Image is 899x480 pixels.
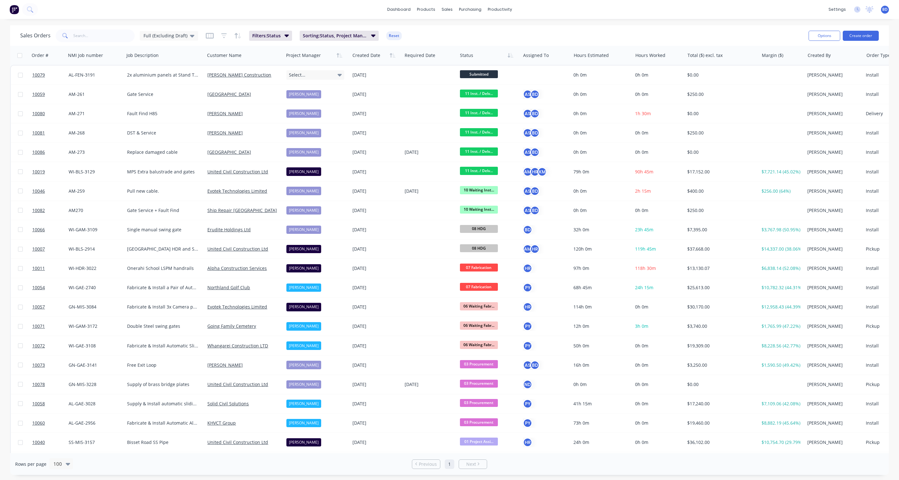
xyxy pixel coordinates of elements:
div: Replace damaged cable [127,149,199,155]
div: [DATE] [352,246,400,252]
a: Solid Civil Solutions [207,401,249,407]
span: 10059 [32,91,45,97]
div: settings [825,5,849,14]
div: AM-273 [69,149,119,155]
div: HR [523,302,532,312]
div: [PERSON_NAME] [807,188,858,194]
button: ND [523,380,532,389]
button: PY [523,341,532,351]
div: Project Manager [286,52,321,59]
div: BD [530,186,540,196]
div: AS [523,147,532,157]
div: PY [523,321,532,331]
div: AM-261 [69,91,119,97]
div: Job Description [126,52,159,59]
div: BD [530,109,540,118]
button: Options [809,31,840,41]
button: ASBD [523,186,540,196]
div: [PERSON_NAME] [286,322,321,330]
span: 118h 30m [635,265,656,271]
div: $256.00 (64%) [761,188,800,194]
a: United Civil Construction Ltd [207,169,268,175]
div: $10,782.32 (44.31%) [761,284,800,291]
span: 11 Inst. / Delv... [460,109,498,117]
div: $0.00 [687,149,753,155]
div: [DATE] [352,323,400,329]
div: [DATE] [352,130,400,136]
h1: Sales Orders [20,33,51,39]
span: 24h 15m [635,284,653,290]
a: Evotek Technologies Limited [207,304,267,310]
div: WI-GAM-3109 [69,227,119,233]
div: WI-BLS-3129 [69,169,119,175]
button: PY [523,399,532,408]
div: BD [530,360,540,370]
div: MPS Extra balustrade and gates [127,169,199,175]
button: PY [523,283,532,292]
span: 10019 [32,169,45,175]
div: Gate Service [127,91,199,97]
div: [PERSON_NAME] [807,207,858,214]
div: [DATE] [352,284,400,291]
span: 11 Inst. / Delv... [460,147,498,155]
button: Sorting:Status, Project Manager, Created Date [300,31,379,41]
div: [PERSON_NAME] [286,206,321,215]
a: Whangarei Construction LTD [207,343,268,349]
span: 10066 [32,227,45,233]
span: 10079 [32,72,45,78]
span: 10007 [32,246,45,252]
div: $7,721.14 (45.02%) [761,169,800,175]
div: [PERSON_NAME] [286,109,321,118]
div: $250.00 [687,91,753,97]
span: 10057 [32,304,45,310]
div: $30,170.00 [687,304,753,310]
div: [PERSON_NAME] [807,246,858,252]
span: 10080 [32,110,45,117]
div: 0h 0m [573,207,627,214]
div: [PERSON_NAME] [807,284,858,291]
div: AM270 [69,207,119,214]
a: 10054 [32,278,69,297]
div: [GEOGRAPHIC_DATA] HDR and Supports [127,246,199,252]
button: ASBD [523,206,540,215]
div: 97h 0m [573,265,627,271]
div: Order Type [866,52,890,59]
div: sales [438,5,456,14]
span: 0h 0m [635,207,648,213]
div: AM [523,244,532,254]
button: Filters:Status [249,31,292,41]
a: 10071 [32,317,69,336]
div: $0.00 [687,110,753,117]
div: NMI Job number [68,52,103,59]
span: 0h 0m [635,130,648,136]
div: [PERSON_NAME] [286,148,321,156]
div: GN-MIS-3084 [69,304,119,310]
span: 10040 [32,439,45,446]
span: Select... [289,72,305,78]
button: ASBD [523,147,540,157]
div: PY [523,418,532,428]
span: 10060 [32,420,45,426]
span: 08 HDG [460,244,498,252]
a: 10042 [32,452,69,471]
div: $250.00 [687,130,753,136]
div: Status [460,52,473,59]
div: $14,337.00 (38.06%) [761,246,800,252]
div: [DATE] [352,91,400,97]
a: [PERSON_NAME] [207,130,243,136]
span: 10011 [32,265,45,271]
a: 10019 [32,162,69,181]
div: $1,765.99 (47.22%) [761,323,800,329]
div: $12,958.43 (44.39%) [761,304,800,310]
span: 10072 [32,343,45,349]
span: 11 Inst. / Delv... [460,128,498,136]
div: $13,130.07 [687,265,753,271]
div: [PERSON_NAME] [286,245,321,253]
a: [GEOGRAPHIC_DATA] [207,149,251,155]
span: 10054 [32,284,45,291]
div: [DATE] [352,149,400,155]
div: [DATE] [352,304,400,310]
button: AMHRKM [523,167,547,177]
div: Hours Estimated [574,52,609,59]
a: 10072 [32,336,69,355]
